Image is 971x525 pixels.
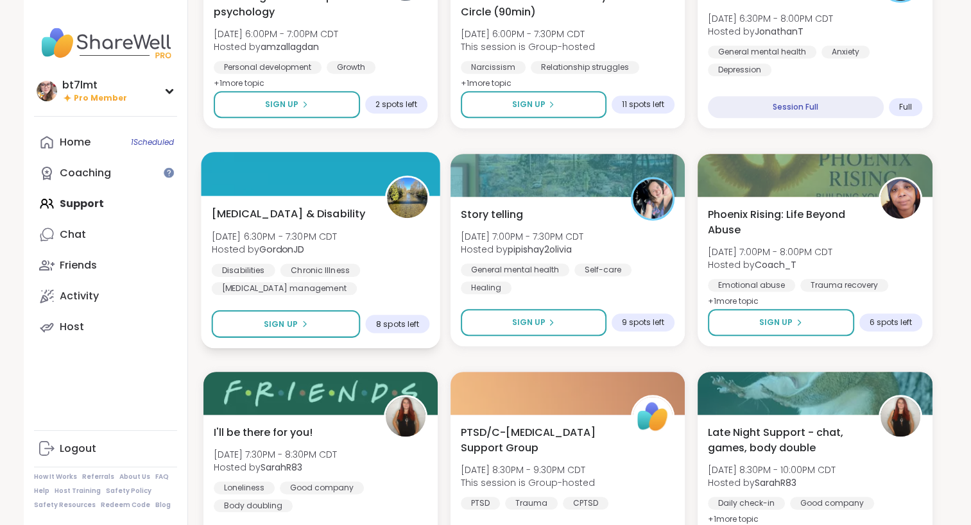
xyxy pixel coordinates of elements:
span: Phoenix Rising: Life Beyond Abuse [708,207,864,238]
span: 1 Scheduled [131,137,174,147]
b: Coach_T [755,258,796,271]
span: Hosted by [708,258,832,271]
a: Friends [34,250,177,281]
div: PTSD [461,497,500,510]
span: Sign Up [511,317,545,328]
span: [MEDICAL_DATA] & Disability [211,206,365,221]
div: Disabilities [211,263,275,276]
a: Help [34,487,49,496]
div: Trauma recovery [800,279,888,292]
a: Logout [34,433,177,464]
span: I'll be there for you! [214,425,313,440]
div: Emotional abuse [708,279,795,292]
span: PTSD/C-[MEDICAL_DATA] Support Group [461,425,617,456]
span: [DATE] 6:00PM - 7:00PM CDT [214,28,338,40]
img: SarahR83 [881,397,920,437]
span: [DATE] 7:00PM - 7:30PM CDT [461,230,583,243]
b: JonathanT [755,25,803,38]
div: Host [60,320,84,334]
a: Coaching [34,158,177,188]
button: Sign Up [461,91,606,118]
div: CPTSD [563,497,608,510]
div: Loneliness [214,481,275,494]
div: Relationship struggles [531,61,639,74]
img: ShareWell Nav Logo [34,21,177,65]
div: Logout [60,442,96,456]
a: Safety Resources [34,501,96,510]
b: SarahR83 [261,461,302,474]
span: Sign Up [263,318,297,329]
div: Friends [60,258,97,272]
a: FAQ [155,472,169,481]
div: Trauma [505,497,558,510]
a: Activity [34,281,177,312]
a: Blog [155,501,171,510]
span: Late Night Support - chat, games, body double [708,425,864,456]
img: bt7lmt [37,81,57,101]
span: 2 spots left [375,99,417,110]
span: [DATE] 8:30PM - 9:30PM CDT [461,463,595,476]
div: General mental health [461,263,569,276]
img: GordonJD [387,178,427,218]
span: Hosted by [211,243,337,256]
a: How It Works [34,472,77,481]
span: 6 spots left [870,317,912,328]
iframe: Spotlight [164,167,174,178]
span: Hosted by [214,40,338,53]
span: Sign Up [759,317,793,328]
span: [DATE] 6:30PM - 7:30PM CDT [211,229,337,242]
span: This session is Group-hosted [461,476,595,489]
div: Healing [461,281,511,294]
span: Story telling [461,207,523,222]
div: Home [60,135,90,149]
img: SarahR83 [386,397,425,437]
span: Pro Member [74,93,127,104]
div: Chat [60,228,86,242]
div: bt7lmt [62,78,127,92]
div: Body doubling [214,499,293,512]
span: Sign Up [511,99,545,110]
div: Depression [708,63,771,76]
div: Session Full [708,96,883,118]
a: Referrals [82,472,114,481]
b: GordonJD [259,243,304,256]
span: [DATE] 8:30PM - 10:00PM CDT [708,463,836,476]
span: [DATE] 6:00PM - 7:30PM CDT [461,28,595,40]
span: Sign Up [265,99,298,110]
div: Daily check-in [708,497,785,510]
button: Sign Up [708,309,854,336]
div: Activity [60,289,99,303]
div: Self-care [574,263,632,276]
a: Home1Scheduled [34,127,177,158]
img: Coach_T [881,179,920,219]
a: Safety Policy [106,487,151,496]
span: [DATE] 6:30PM - 8:00PM CDT [708,12,833,25]
div: Chronic Illness [280,263,359,276]
span: Hosted by [708,476,836,489]
button: Sign Up [211,310,360,338]
img: ShareWell [633,397,673,437]
button: Sign Up [214,91,360,118]
button: Sign Up [461,309,606,336]
span: [DATE] 7:00PM - 8:00PM CDT [708,246,832,258]
a: About Us [119,472,150,481]
b: pipishay2olivia [508,243,572,256]
span: Full [899,102,912,112]
span: Hosted by [461,243,583,256]
span: Hosted by [214,461,337,474]
span: 11 spots left [622,99,664,110]
div: [MEDICAL_DATA] management [211,282,356,295]
a: Host [34,312,177,342]
span: This session is Group-hosted [461,40,595,53]
span: Hosted by [708,25,833,38]
a: Chat [34,219,177,250]
div: Narcissism [461,61,526,74]
a: Host Training [55,487,101,496]
div: Good company [280,481,364,494]
img: pipishay2olivia [633,179,673,219]
div: Anxiety [821,46,870,58]
div: Good company [790,497,874,510]
div: General mental health [708,46,816,58]
div: Growth [327,61,375,74]
b: SarahR83 [755,476,796,489]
